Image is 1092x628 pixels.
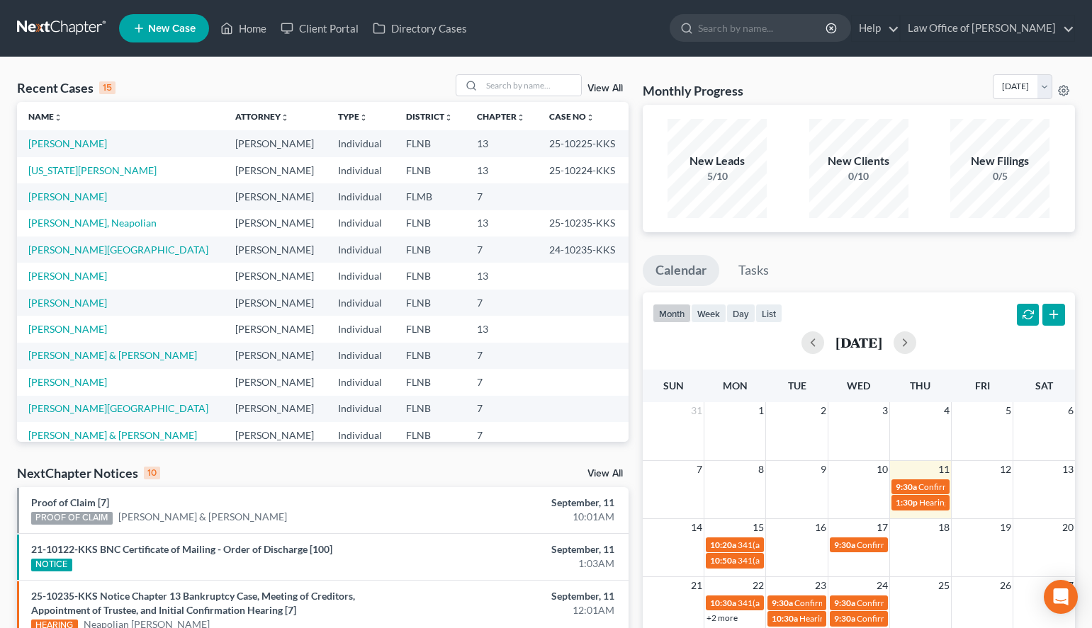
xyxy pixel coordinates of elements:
[757,461,765,478] span: 8
[788,379,806,392] span: Tue
[1066,402,1075,419] span: 6
[235,111,289,122] a: Attorneyunfold_more
[406,111,453,122] a: Districtunfold_more
[395,290,466,316] td: FLNB
[327,422,395,448] td: Individual
[28,429,197,441] a: [PERSON_NAME] & [PERSON_NAME]
[395,210,466,236] td: FLNB
[1061,461,1075,478] span: 13
[28,190,107,202] a: [PERSON_NAME]
[819,461,828,478] span: 9
[689,577,704,594] span: 21
[28,270,107,282] a: [PERSON_NAME]
[466,422,538,448] td: 7
[707,612,738,623] a: +2 more
[875,577,889,594] span: 24
[937,577,951,594] span: 25
[538,157,629,183] td: 25-10224-KKS
[466,396,538,422] td: 7
[466,343,538,369] td: 7
[148,23,196,34] span: New Case
[224,290,327,316] td: [PERSON_NAME]
[950,153,1049,169] div: New Filings
[224,130,327,156] td: [PERSON_NAME]
[695,461,704,478] span: 7
[466,210,538,236] td: 13
[477,111,525,122] a: Chapterunfold_more
[937,461,951,478] span: 11
[1044,580,1078,614] div: Open Intercom Messenger
[875,461,889,478] span: 10
[429,603,614,617] div: 12:01AM
[794,598,955,608] span: Confirmation hearing for [PERSON_NAME]
[814,519,828,536] span: 16
[31,543,332,555] a: 21-10122-KKS BNC Certificate of Mailing - Order of Discharge [100]
[834,613,855,624] span: 9:30a
[395,263,466,289] td: FLNB
[28,164,157,176] a: [US_STATE][PERSON_NAME]
[429,542,614,556] div: September, 11
[482,75,581,96] input: Search by name...
[726,304,755,323] button: day
[395,396,466,422] td: FLNB
[466,369,538,395] td: 7
[395,183,466,210] td: FLMB
[738,598,962,608] span: 341(a) meeting of creditors for [PERSON_NAME][US_STATE]
[327,130,395,156] td: Individual
[281,113,289,122] i: unfold_more
[395,236,466,263] td: FLNB
[327,369,395,395] td: Individual
[587,469,623,479] a: View All
[327,343,395,369] td: Individual
[852,16,899,41] a: Help
[998,577,1013,594] span: 26
[710,539,736,550] span: 10:20a
[847,379,870,392] span: Wed
[755,304,782,323] button: list
[429,496,614,510] div: September, 11
[28,137,107,149] a: [PERSON_NAME]
[834,539,855,550] span: 9:30a
[814,577,828,594] span: 23
[1061,519,1075,536] span: 20
[466,236,538,263] td: 7
[327,290,395,316] td: Individual
[466,130,538,156] td: 13
[429,556,614,571] div: 1:03AM
[444,113,453,122] i: unfold_more
[1035,379,1053,392] span: Sat
[31,559,72,571] div: NOTICE
[857,539,1018,550] span: Confirmation hearing for [PERSON_NAME]
[429,589,614,603] div: September, 11
[549,111,595,122] a: Case Nounfold_more
[1061,577,1075,594] span: 27
[738,539,874,550] span: 341(a) meeting for [PERSON_NAME]
[738,555,955,566] span: 341(a) meeting for [PERSON_NAME] De [PERSON_NAME]
[327,236,395,263] td: Individual
[772,598,793,608] span: 9:30a
[395,422,466,448] td: FLNB
[395,157,466,183] td: FLNB
[395,343,466,369] td: FLNB
[757,402,765,419] span: 1
[224,263,327,289] td: [PERSON_NAME]
[538,130,629,156] td: 25-10225-KKS
[395,369,466,395] td: FLNB
[643,255,719,286] a: Calendar
[587,84,623,93] a: View All
[517,113,525,122] i: unfold_more
[224,369,327,395] td: [PERSON_NAME]
[466,290,538,316] td: 7
[466,183,538,210] td: 7
[751,519,765,536] span: 15
[28,323,107,335] a: [PERSON_NAME]
[834,598,855,608] span: 9:30a
[466,316,538,342] td: 13
[809,153,908,169] div: New Clients
[17,464,160,481] div: NextChapter Notices
[28,244,208,256] a: [PERSON_NAME][GEOGRAPHIC_DATA]
[224,157,327,183] td: [PERSON_NAME]
[726,255,782,286] a: Tasks
[998,461,1013,478] span: 12
[881,402,889,419] span: 3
